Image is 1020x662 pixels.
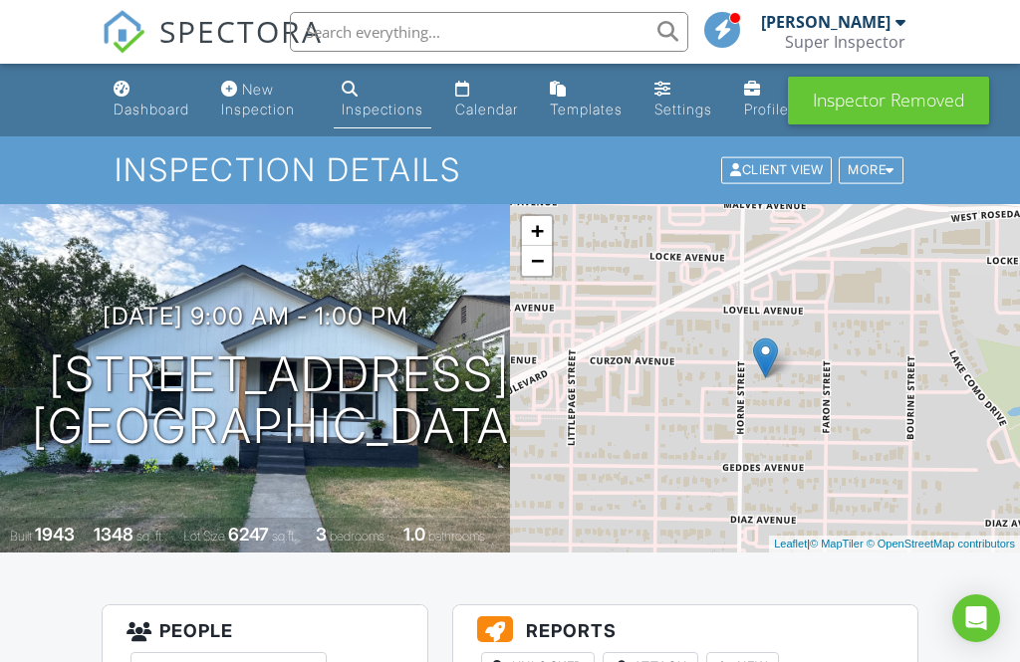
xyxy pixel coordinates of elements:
span: bathrooms [428,529,485,544]
a: © OpenStreetMap contributors [867,538,1015,550]
a: SPECTORA [102,27,323,69]
span: Lot Size [183,529,225,544]
div: [PERSON_NAME] [761,12,891,32]
div: 3 [316,524,327,545]
div: Settings [654,101,712,117]
span: sq. ft. [136,529,164,544]
a: Dashboard [106,72,197,128]
div: Templates [550,101,623,117]
div: 1.0 [403,524,425,545]
div: 6247 [228,524,269,545]
h1: [STREET_ADDRESS] [GEOGRAPHIC_DATA] [32,348,526,454]
div: 1348 [94,524,133,545]
a: Zoom in [522,216,552,246]
div: 1943 [35,524,75,545]
a: Zoom out [522,246,552,276]
div: | [769,536,1020,552]
span: bedrooms [330,529,384,544]
a: Inspections [334,72,431,128]
span: Built [10,529,32,544]
a: Leaflet [774,538,807,550]
img: The Best Home Inspection Software - Spectora [102,10,145,54]
div: New Inspection [221,81,295,117]
div: Dashboard [114,101,189,117]
input: Search everything... [290,12,688,52]
span: SPECTORA [159,10,323,52]
div: Client View [721,157,832,184]
div: More [839,157,903,184]
a: Settings [646,72,720,128]
div: Profile [744,101,789,117]
h3: [DATE] 9:00 am - 1:00 pm [103,303,408,330]
a: Templates [542,72,631,128]
div: Open Intercom Messenger [952,594,1000,642]
div: Super Inspector [785,32,905,52]
div: Calendar [455,101,518,117]
div: Inspections [342,101,423,117]
a: Calendar [447,72,526,128]
a: © MapTiler [810,538,864,550]
a: Client View [719,161,837,176]
h1: Inspection Details [115,152,905,187]
span: sq.ft. [272,529,297,544]
a: New Inspection [213,72,317,128]
a: Company Profile [736,72,797,128]
div: Inspector Removed [788,77,989,124]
